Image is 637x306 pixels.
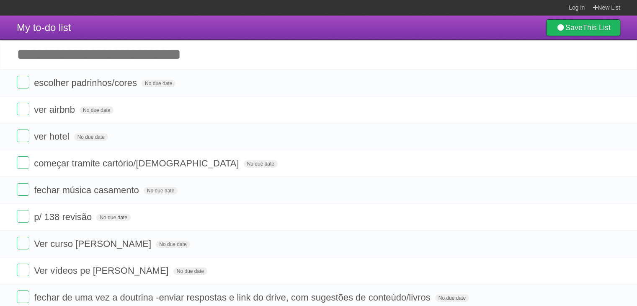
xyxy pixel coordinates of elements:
label: Done [17,237,29,249]
span: p/ 138 revisão [34,212,94,222]
span: começar tramite cartório/[DEMOGRAPHIC_DATA] [34,158,241,169]
span: No due date [144,187,178,194]
label: Done [17,264,29,276]
span: Ver vídeos pe [PERSON_NAME] [34,265,171,276]
span: My to-do list [17,22,71,33]
span: No due date [80,106,113,114]
span: No due date [244,160,278,168]
label: Done [17,156,29,169]
span: No due date [142,80,175,87]
label: Done [17,290,29,303]
span: No due date [435,294,469,302]
span: ver hotel [34,131,71,142]
label: Done [17,183,29,196]
span: No due date [96,214,130,221]
span: No due date [156,241,190,248]
span: fechar música casamento [34,185,141,195]
label: Done [17,130,29,142]
span: No due date [173,267,207,275]
span: No due date [74,133,108,141]
label: Done [17,210,29,223]
label: Done [17,76,29,88]
a: SaveThis List [546,19,620,36]
span: escolher padrinhos/cores [34,78,139,88]
span: Ver curso [PERSON_NAME] [34,239,153,249]
span: fechar de uma vez a doutrina -enviar respostas e link do drive, com sugestões de conteúdo/livros [34,292,433,303]
b: This List [583,23,611,32]
span: ver airbnb [34,104,77,115]
label: Done [17,103,29,115]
